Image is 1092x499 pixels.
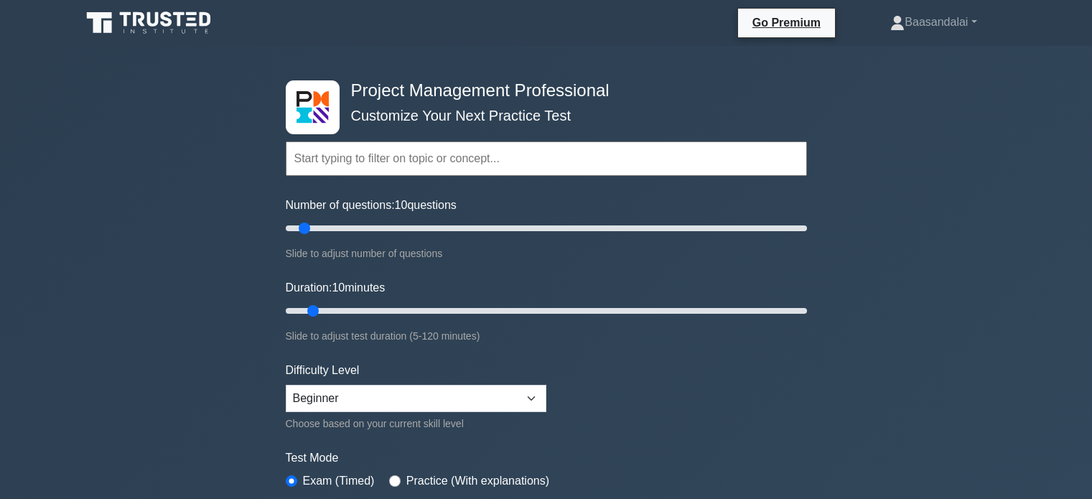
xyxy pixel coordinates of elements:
input: Start typing to filter on topic or concept... [286,141,807,176]
label: Exam (Timed) [303,472,375,490]
div: Slide to adjust number of questions [286,245,807,262]
a: Go Premium [744,14,829,32]
span: 10 [332,281,345,294]
label: Difficulty Level [286,362,360,379]
div: Choose based on your current skill level [286,415,546,432]
div: Slide to adjust test duration (5-120 minutes) [286,327,807,345]
label: Number of questions: questions [286,197,457,214]
label: Test Mode [286,449,807,467]
h4: Project Management Professional [345,80,737,101]
span: 10 [395,199,408,211]
label: Practice (With explanations) [406,472,549,490]
a: Baasandalai [856,8,1011,37]
label: Duration: minutes [286,279,386,297]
